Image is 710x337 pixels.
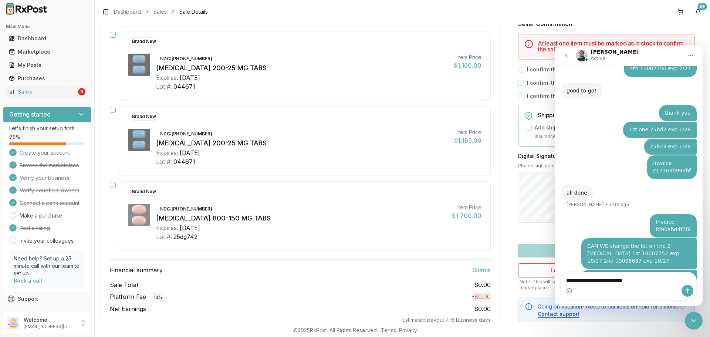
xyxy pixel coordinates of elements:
[6,45,88,58] a: Marketplace
[538,112,689,118] h5: Shipping Insurance
[6,24,88,30] h2: Main Menu
[156,130,216,138] div: NDC: [PHONE_NUMBER]
[3,59,91,71] button: My Posts
[20,212,62,219] a: Make a purchase
[9,48,85,55] div: Marketplace
[110,316,491,324] div: Estimated payout 4-6 Business days
[538,310,579,317] button: Contact support
[685,312,703,330] iframe: Intercom live chat
[527,92,642,100] label: I confirm that all expiration dates are correct
[20,174,70,182] span: Verify your business
[454,54,481,61] div: Item Price
[128,204,150,226] img: Prezcobix 800-150 MG TABS
[535,133,689,140] p: Insurance covers loss, damage, or theft during transit.
[454,129,481,136] div: Item Price
[156,148,178,157] div: Expires:
[518,263,695,277] button: I don't have these items available anymore
[156,213,446,223] div: [MEDICAL_DATA] 800-150 MG TABS
[3,86,91,98] button: Sales8
[9,88,77,95] div: Sales
[3,306,91,319] button: Feedback
[110,304,146,313] span: Net Earnings
[3,3,50,15] img: RxPost Logo
[9,61,85,69] div: My Posts
[555,46,703,306] iframe: Intercom live chat
[149,293,167,301] div: 10 %
[110,292,167,301] span: Platform Fee
[9,75,85,82] div: Purchases
[20,149,70,156] span: Create your account
[128,37,160,46] div: Brand New
[3,33,91,44] button: Dashboard
[518,279,695,290] p: Note: This will cancel the sale and automatically remove these items from the marketplace.
[180,223,200,232] div: [DATE]
[697,3,707,10] div: 9+
[110,266,163,274] span: Financial summary
[454,61,481,70] div: $1,160.00
[20,162,79,169] span: Browse the marketplace
[173,232,197,241] div: 25dg742
[156,82,172,91] div: Lot #:
[14,255,81,277] p: Need help? Set up a 25 minute call with our team to set up.
[180,148,200,157] div: [DATE]
[6,85,88,98] a: Sales8
[20,225,50,232] span: Post a listing
[179,8,208,16] span: Sale Details
[527,79,680,87] label: I confirm that all 0 selected items match the listed condition
[114,8,208,16] nav: breadcrumb
[452,204,481,211] div: Item Price
[474,305,491,313] span: $0.00
[20,199,80,207] span: Connect a bank account
[20,187,79,194] span: Verify beneficial owners
[114,8,141,16] a: Dashboard
[381,327,396,333] a: Terms
[156,63,448,73] div: [MEDICAL_DATA] 200-25 MG TABS
[128,112,160,121] div: Brand New
[3,73,91,84] button: Purchases
[78,88,85,95] div: 8
[3,292,91,306] button: Support
[538,303,689,317] div: Going on vacation? Need to put items on hold for a moment?
[156,157,172,166] div: Lot #:
[6,72,88,85] a: Purchases
[9,125,85,132] p: Let's finish your setup first!
[7,317,19,329] img: User avatar
[518,152,695,159] h3: Digital Signature
[173,157,195,166] div: 044671
[454,136,481,145] div: $1,165.00
[692,6,704,18] button: 9+
[128,54,150,76] img: Descovy 200-25 MG TABS
[110,280,138,289] span: Sale Total
[156,73,178,82] div: Expires:
[153,8,167,16] a: Sales
[24,324,75,330] p: [EMAIL_ADDRESS][DOMAIN_NAME]
[128,188,160,196] div: Brand New
[6,32,88,45] a: Dashboard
